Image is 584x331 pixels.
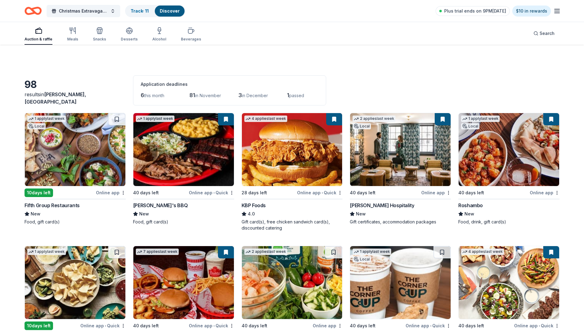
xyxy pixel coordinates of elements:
div: 7 applies last week [136,249,179,255]
div: 40 days left [133,322,159,329]
a: Image for Sonny's BBQ1 applylast week40 days leftOnline app•Quick[PERSON_NAME]'s BBQNewFood, gift... [133,113,234,225]
span: passed [289,93,304,98]
div: Alcohol [152,37,166,42]
a: Discover [160,8,180,13]
div: 1 apply last week [136,116,174,122]
a: Track· 11 [131,8,149,13]
button: Track· 11Discover [125,5,185,17]
div: Snacks [93,37,106,42]
img: Image for The Corner Cup Coffee [350,246,451,319]
span: New [356,210,366,218]
div: Local [27,123,46,129]
span: Christmas Extravaganza [59,7,108,15]
span: 4.0 [248,210,255,218]
div: 1 apply last week [27,116,66,122]
span: 1 [287,92,289,98]
span: New [31,210,40,218]
img: Image for Fifth Group Restaurants [25,113,125,186]
a: Home [25,4,42,18]
button: Christmas Extravaganza [47,5,120,17]
div: Food, drink, gift card(s) [458,219,559,225]
div: 40 days left [242,322,267,329]
a: Plus trial ends on 9PM[DATE] [436,6,510,16]
div: Gift certificates, accommodation packages [350,219,451,225]
div: Online app Quick [189,322,234,329]
a: Image for Fifth Group Restaurants1 applylast weekLocal10days leftOnline appFifth Group Restaurant... [25,113,126,225]
div: Online app Quick [80,322,126,329]
div: 10 days left [25,321,53,330]
div: Online app Quick [514,322,559,329]
a: Image for KBP Foods4 applieslast week28 days leftOnline app•QuickKBP Foods4.0Gift card(s), free c... [242,113,343,231]
div: Online app [530,189,559,196]
div: 28 days left [242,189,267,196]
span: 3 [238,92,242,98]
div: Beverages [181,37,201,42]
div: 2 applies last week [244,249,287,255]
div: Food, gift card(s) [25,219,126,225]
div: 1 apply last week [27,249,66,255]
a: $10 in rewards [512,6,551,17]
div: 10 days left [25,188,53,197]
div: 98 [25,78,126,91]
div: 4 applies last week [244,116,287,122]
div: [PERSON_NAME]'s BBQ [133,202,188,209]
button: Search [529,27,559,40]
img: Image for Roshambo [459,113,559,186]
div: results [25,91,126,105]
span: New [464,210,474,218]
div: 40 days left [458,189,484,196]
span: in [25,91,86,105]
button: Snacks [93,25,106,45]
span: New [139,210,149,218]
div: 2 applies last week [353,116,395,122]
div: Meals [67,37,78,42]
img: Image for Sonny's BBQ [133,113,234,186]
img: Image for Pappas Restaurants [25,246,125,319]
div: Online app [96,189,126,196]
img: Image for Harris Teeter [242,246,342,319]
span: Plus trial ends on 9PM[DATE] [444,7,506,15]
span: Search [540,30,555,37]
div: 40 days left [350,189,376,196]
div: Local [353,256,371,262]
div: 1 apply last week [353,249,391,255]
div: Online app [313,322,342,329]
div: 40 days left [458,322,484,329]
span: • [322,190,323,195]
div: Online app [421,189,451,196]
div: 4 applies last week [461,249,504,255]
button: Meals [67,25,78,45]
span: • [539,323,540,328]
div: Desserts [121,37,138,42]
div: KBP Foods [242,202,266,209]
div: Local [353,123,371,129]
div: 40 days left [133,189,159,196]
span: [PERSON_NAME], [GEOGRAPHIC_DATA] [25,91,86,105]
div: Local [461,123,479,129]
span: • [105,323,106,328]
div: Roshambo [458,202,483,209]
span: this month [144,93,164,98]
span: • [430,323,431,328]
div: Online app Quick [189,189,234,196]
img: Image for Oliver Hospitality [350,113,451,186]
div: Gift card(s), free chicken sandwich card(s), discounted catering [242,219,343,231]
span: 81 [189,92,195,98]
div: Fifth Group Restaurants [25,202,80,209]
span: 6 [141,92,144,98]
button: Auction & raffle [25,25,52,45]
img: Image for KBP Foods [242,113,342,186]
button: Desserts [121,25,138,45]
div: Online app Quick [406,322,451,329]
div: Auction & raffle [25,37,52,42]
div: 1 apply last week [461,116,500,122]
span: in December [242,93,268,98]
a: Image for Oliver Hospitality2 applieslast weekLocal40 days leftOnline app[PERSON_NAME] Hospitalit... [350,113,451,225]
div: 40 days left [350,322,376,329]
div: Application deadlines [141,81,319,88]
img: Image for Taziki's Mediterranean Cafe [459,246,559,319]
span: • [213,190,215,195]
div: [PERSON_NAME] Hospitality [350,202,414,209]
div: Online app Quick [297,189,342,196]
a: Image for Roshambo1 applylast weekLocal40 days leftOnline appRoshamboNewFood, drink, gift card(s) [458,113,559,225]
